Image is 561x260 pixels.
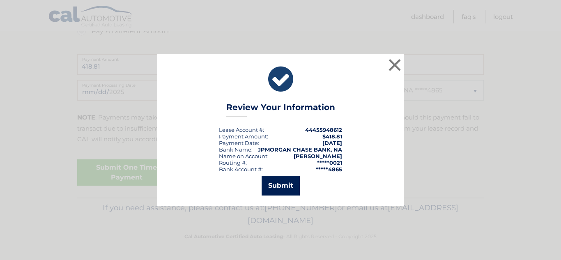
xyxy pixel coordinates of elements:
[219,140,258,146] span: Payment Date
[219,140,259,146] div: :
[294,153,342,159] strong: [PERSON_NAME]
[219,166,263,173] div: Bank Account #:
[262,176,300,196] button: Submit
[219,159,247,166] div: Routing #:
[219,133,268,140] div: Payment Amount:
[219,146,253,153] div: Bank Name:
[305,127,342,133] strong: 44455948612
[226,102,335,117] h3: Review Your Information
[219,153,269,159] div: Name on Account:
[219,127,264,133] div: Lease Account #:
[386,57,403,73] button: ×
[258,146,342,153] strong: JPMORGAN CHASE BANK, NA
[322,133,342,140] span: $418.81
[322,140,342,146] span: [DATE]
